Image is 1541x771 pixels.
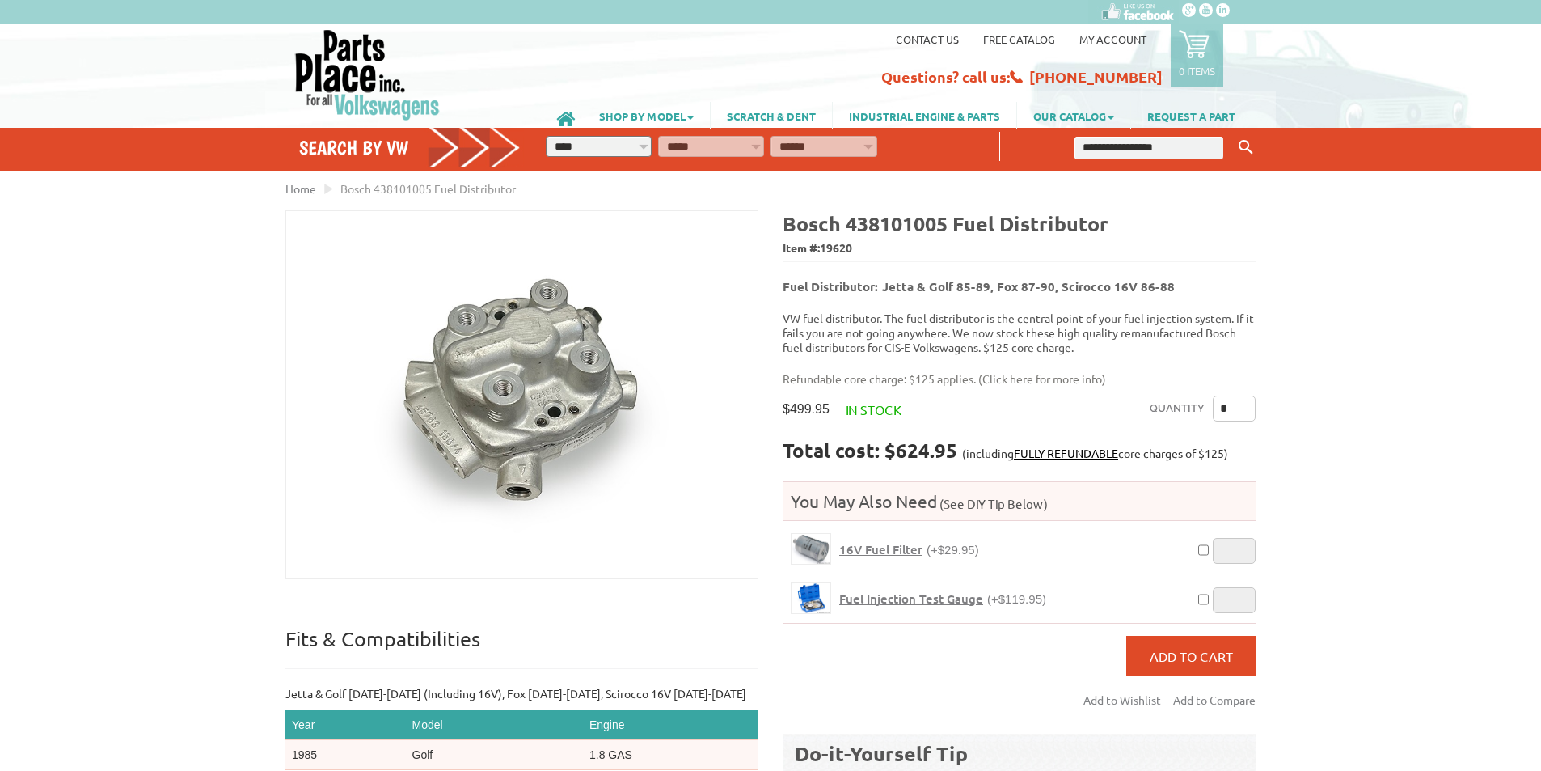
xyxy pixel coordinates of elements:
span: (+$119.95) [987,592,1046,606]
a: REQUEST A PART [1131,102,1252,129]
a: SCRATCH & DENT [711,102,832,129]
img: Parts Place Inc! [293,28,441,121]
td: 1.8 GAS [583,740,758,770]
span: Add to Cart [1150,648,1233,664]
a: Fuel Injection Test Gauge [791,582,831,614]
img: Bosch 438101005 Fuel Distributor [286,211,758,578]
span: In stock [846,401,901,417]
a: Home [285,181,316,196]
p: Jetta & Golf [DATE]-[DATE] (Including 16V), Fox [DATE]-[DATE], Scirocco 16V [DATE]-[DATE] [285,685,758,702]
span: Item #: [783,237,1256,261]
a: OUR CATALOG [1017,102,1130,129]
span: 16V Fuel Filter [839,541,922,557]
h4: You May Also Need [783,490,1256,512]
span: Fuel Injection Test Gauge [839,591,983,607]
p: Refundable core charge: $125 applies. ( ) [783,371,1243,388]
td: Golf [406,740,583,770]
a: Add to Wishlist [1083,690,1167,710]
a: Fuel Injection Test Gauge(+$119.95) [839,591,1046,607]
th: Engine [583,710,758,740]
td: 1985 [285,740,406,770]
th: Model [406,710,583,740]
img: Fuel Injection Test Gauge [792,583,830,613]
b: Bosch 438101005 Fuel Distributor [783,210,1108,236]
b: Fuel Distributor: Jetta & Golf 85-89, Fox 87-90, Scirocco 16V 86-88 [783,278,1175,294]
label: Quantity [1150,396,1205,422]
a: 16V Fuel Filter [791,533,831,565]
a: Contact us [896,32,959,46]
span: 19620 [820,240,852,255]
a: INDUSTRIAL ENGINE & PARTS [833,102,1016,129]
span: $499.95 [783,401,830,417]
p: Fits & Compatibilities [285,626,758,669]
h4: Search by VW [299,136,521,159]
span: (See DIY Tip Below) [937,496,1048,511]
span: (+$29.95) [927,543,979,557]
button: Add to Cart [1126,636,1256,676]
a: Free Catalog [983,32,1055,46]
a: FULLY REFUNDABLE [1014,446,1118,460]
strong: Total cost: $624.95 [783,438,957,463]
a: SHOP BY MODEL [583,102,710,129]
b: Do-it-Yourself Tip [795,740,968,766]
p: VW fuel distributor. The fuel distributor is the central point of your fuel injection system. If ... [783,311,1256,354]
a: 0 items [1171,24,1223,87]
span: (including core charges of $125) [962,446,1228,460]
a: Click here for more info [982,371,1102,386]
img: 16V Fuel Filter [792,534,830,564]
p: 0 items [1179,64,1215,78]
th: Year [285,710,406,740]
a: 16V Fuel Filter(+$29.95) [839,542,979,557]
span: Bosch 438101005 Fuel Distributor [340,181,516,196]
a: Add to Compare [1173,690,1256,710]
button: Keyword Search [1234,134,1258,161]
a: My Account [1079,32,1146,46]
